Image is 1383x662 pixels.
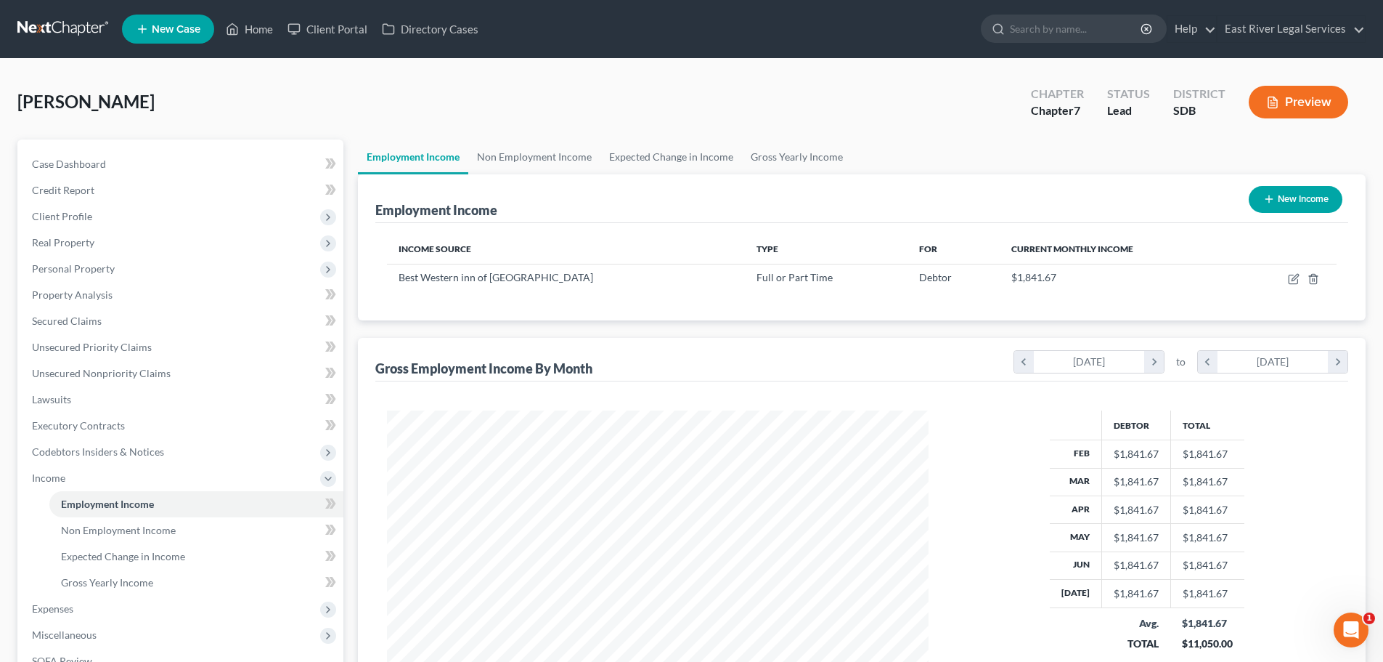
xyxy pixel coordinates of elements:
[49,491,343,517] a: Employment Income
[1114,530,1159,545] div: $1,841.67
[32,236,94,249] span: Real Property
[20,387,343,413] a: Lawsuits
[1182,616,1233,631] div: $1,841.67
[1031,102,1084,119] div: Chapter
[49,517,343,544] a: Non Employment Income
[742,140,852,174] a: Gross Yearly Income
[1144,351,1164,373] i: chevron_right
[32,393,71,405] span: Lawsuits
[32,472,65,484] span: Income
[1182,637,1233,651] div: $11,050.00
[61,524,176,536] span: Non Employment Income
[219,16,280,42] a: Home
[1050,440,1102,468] th: Feb
[32,602,73,615] span: Expenses
[1031,86,1084,102] div: Chapter
[280,16,375,42] a: Client Portal
[1050,552,1102,579] th: Jun
[20,282,343,308] a: Property Analysis
[32,184,94,196] span: Credit Report
[756,271,833,283] span: Full or Part Time
[32,445,164,458] span: Codebtors Insiders & Notices
[32,367,171,379] span: Unsecured Nonpriority Claims
[1050,524,1102,552] th: May
[32,158,106,170] span: Case Dashboard
[919,271,952,283] span: Debtor
[1198,351,1217,373] i: chevron_left
[32,419,125,432] span: Executory Contracts
[32,629,97,641] span: Miscellaneous
[1170,468,1244,496] td: $1,841.67
[1010,15,1143,42] input: Search by name...
[399,243,471,254] span: Income Source
[1249,186,1342,213] button: New Income
[1107,102,1150,119] div: Lead
[358,140,468,174] a: Employment Income
[1114,447,1159,461] div: $1,841.67
[399,271,593,283] span: Best Western inn of [GEOGRAPHIC_DATA]
[375,201,497,219] div: Employment Income
[49,570,343,596] a: Gross Yearly Income
[32,341,152,353] span: Unsecured Priority Claims
[1170,552,1244,579] td: $1,841.67
[1334,613,1368,647] iframe: Intercom live chat
[1114,475,1159,489] div: $1,841.67
[375,16,486,42] a: Directory Cases
[1074,103,1080,117] span: 7
[20,334,343,360] a: Unsecured Priority Claims
[32,210,92,222] span: Client Profile
[1170,580,1244,607] td: $1,841.67
[756,243,778,254] span: Type
[1170,440,1244,468] td: $1,841.67
[61,498,154,510] span: Employment Income
[1170,496,1244,523] td: $1,841.67
[1217,16,1365,42] a: East River Legal Services
[1217,351,1329,373] div: [DATE]
[1050,468,1102,496] th: Mar
[20,151,343,177] a: Case Dashboard
[20,308,343,334] a: Secured Claims
[1173,86,1225,102] div: District
[1014,351,1034,373] i: chevron_left
[468,140,600,174] a: Non Employment Income
[49,544,343,570] a: Expected Change in Income
[1011,243,1133,254] span: Current Monthly Income
[1113,637,1159,651] div: TOTAL
[32,288,113,301] span: Property Analysis
[1249,86,1348,118] button: Preview
[1113,616,1159,631] div: Avg.
[20,177,343,203] a: Credit Report
[1363,613,1375,624] span: 1
[32,262,115,275] span: Personal Property
[1173,102,1225,119] div: SDB
[919,243,937,254] span: For
[61,576,153,589] span: Gross Yearly Income
[1114,586,1159,601] div: $1,841.67
[1170,411,1244,440] th: Total
[152,24,200,35] span: New Case
[20,360,343,387] a: Unsecured Nonpriority Claims
[1167,16,1216,42] a: Help
[600,140,742,174] a: Expected Change in Income
[17,91,155,112] span: [PERSON_NAME]
[1011,271,1056,283] span: $1,841.67
[1034,351,1145,373] div: [DATE]
[32,315,102,327] span: Secured Claims
[1114,558,1159,573] div: $1,841.67
[1107,86,1150,102] div: Status
[1114,503,1159,517] div: $1,841.67
[20,413,343,439] a: Executory Contracts
[1101,411,1170,440] th: Debtor
[61,550,185,562] span: Expected Change in Income
[375,360,592,377] div: Gross Employment Income By Month
[1328,351,1347,373] i: chevron_right
[1176,355,1186,369] span: to
[1170,524,1244,552] td: $1,841.67
[1050,580,1102,607] th: [DATE]
[1050,496,1102,523] th: Apr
